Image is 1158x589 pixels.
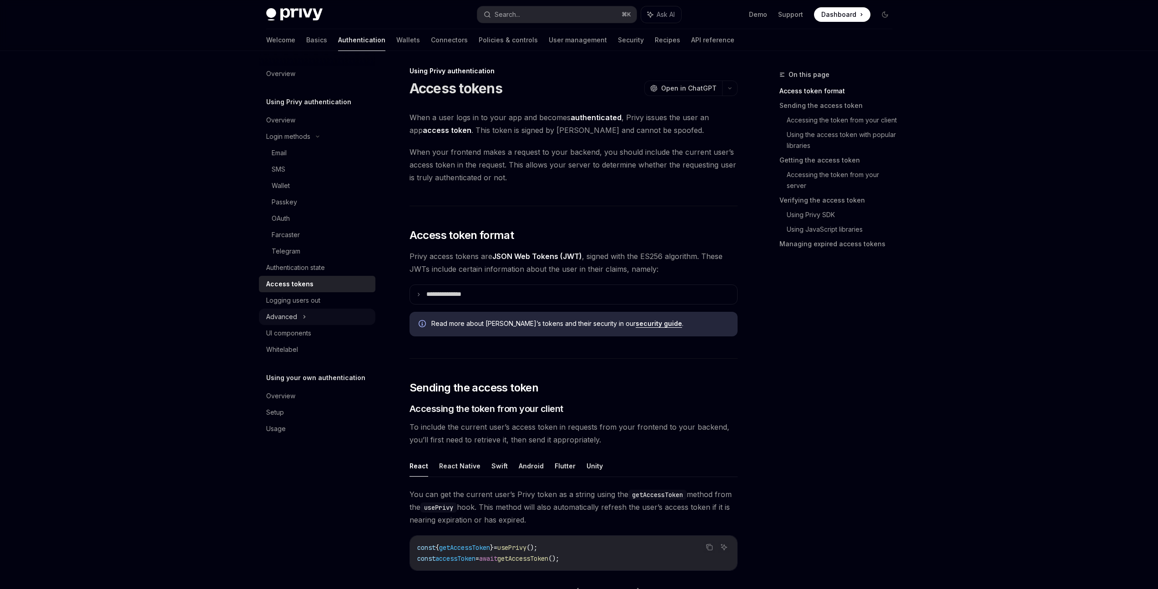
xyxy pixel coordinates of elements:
span: On this page [789,69,829,80]
strong: access token [423,126,471,135]
div: Wallet [272,180,290,191]
span: When a user logs in to your app and becomes , Privy issues the user an app . This token is signed... [410,111,738,137]
button: React Native [439,455,480,477]
button: Search...⌘K [477,6,637,23]
span: You can get the current user’s Privy token as a string using the method from the hook. This metho... [410,488,738,526]
div: Email [272,147,287,158]
button: React [410,455,428,477]
a: OAuth [259,210,375,227]
a: Verifying the access token [779,193,900,208]
div: Access tokens [266,279,314,289]
a: Farcaster [259,227,375,243]
a: Wallets [396,29,420,51]
a: Support [778,10,803,19]
a: Using JavaScript libraries [787,222,900,237]
div: Usage [266,423,286,434]
span: Open in ChatGPT [661,84,717,93]
button: Android [519,455,544,477]
a: SMS [259,161,375,178]
span: const [417,543,435,552]
button: Ask AI [718,541,730,553]
span: Dashboard [821,10,856,19]
div: SMS [272,164,285,175]
a: security guide [636,320,682,328]
a: UI components [259,325,375,341]
img: dark logo [266,8,323,21]
code: getAccessToken [628,490,687,500]
a: API reference [691,29,734,51]
div: Setup [266,407,284,418]
a: Demo [749,10,767,19]
a: Overview [259,388,375,404]
div: Whitelabel [266,344,298,355]
button: Unity [587,455,603,477]
button: Toggle dark mode [878,7,892,22]
div: Overview [266,115,295,126]
div: Telegram [272,246,300,257]
a: Authentication state [259,259,375,276]
a: Usage [259,421,375,437]
span: Ask AI [657,10,675,19]
a: Security [618,29,644,51]
span: Accessing the token from your client [410,402,563,415]
div: Authentication state [266,262,325,273]
span: = [475,554,479,563]
button: Copy the contents from the code block [703,541,715,553]
a: Access tokens [259,276,375,292]
button: Flutter [555,455,576,477]
a: Accessing the token from your client [787,113,900,127]
div: Overview [266,391,295,401]
div: UI components [266,328,311,339]
a: Logging users out [259,292,375,309]
a: Using Privy SDK [787,208,900,222]
span: (); [548,554,559,563]
div: Passkey [272,197,297,208]
a: Passkey [259,194,375,210]
a: Welcome [266,29,295,51]
a: Basics [306,29,327,51]
span: Sending the access token [410,381,539,395]
span: const [417,554,435,563]
span: (); [526,543,537,552]
div: OAuth [272,213,290,224]
a: Authentication [338,29,385,51]
h5: Using your own authentication [266,372,365,383]
a: Wallet [259,178,375,194]
span: getAccessToken [497,554,548,563]
a: Access token format [779,84,900,98]
svg: Info [419,320,428,329]
span: Read more about [PERSON_NAME]’s tokens and their security in our . [431,319,728,328]
a: Sending the access token [779,98,900,113]
a: Accessing the token from your server [787,168,900,193]
button: Swift [491,455,508,477]
span: ⌘ K [622,11,631,18]
a: Whitelabel [259,341,375,358]
a: Recipes [655,29,680,51]
button: Open in ChatGPT [644,81,722,96]
span: } [490,543,494,552]
code: usePrivy [420,503,457,513]
a: Overview [259,112,375,128]
span: = [494,543,497,552]
button: Ask AI [641,6,681,23]
span: Access token format [410,228,514,243]
div: Search... [495,9,520,20]
div: Advanced [266,311,297,322]
span: To include the current user’s access token in requests from your frontend to your backend, you’ll... [410,421,738,446]
span: await [479,554,497,563]
a: Connectors [431,29,468,51]
h1: Access tokens [410,80,502,96]
div: Logging users out [266,295,320,306]
a: Getting the access token [779,153,900,168]
a: Dashboard [814,7,870,22]
a: Email [259,145,375,161]
a: Telegram [259,243,375,259]
span: When your frontend makes a request to your backend, you should include the current user’s access ... [410,146,738,184]
h5: Using Privy authentication [266,96,351,107]
span: { [435,543,439,552]
a: Managing expired access tokens [779,237,900,251]
span: getAccessToken [439,543,490,552]
a: User management [549,29,607,51]
div: Farcaster [272,229,300,240]
a: Overview [259,66,375,82]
